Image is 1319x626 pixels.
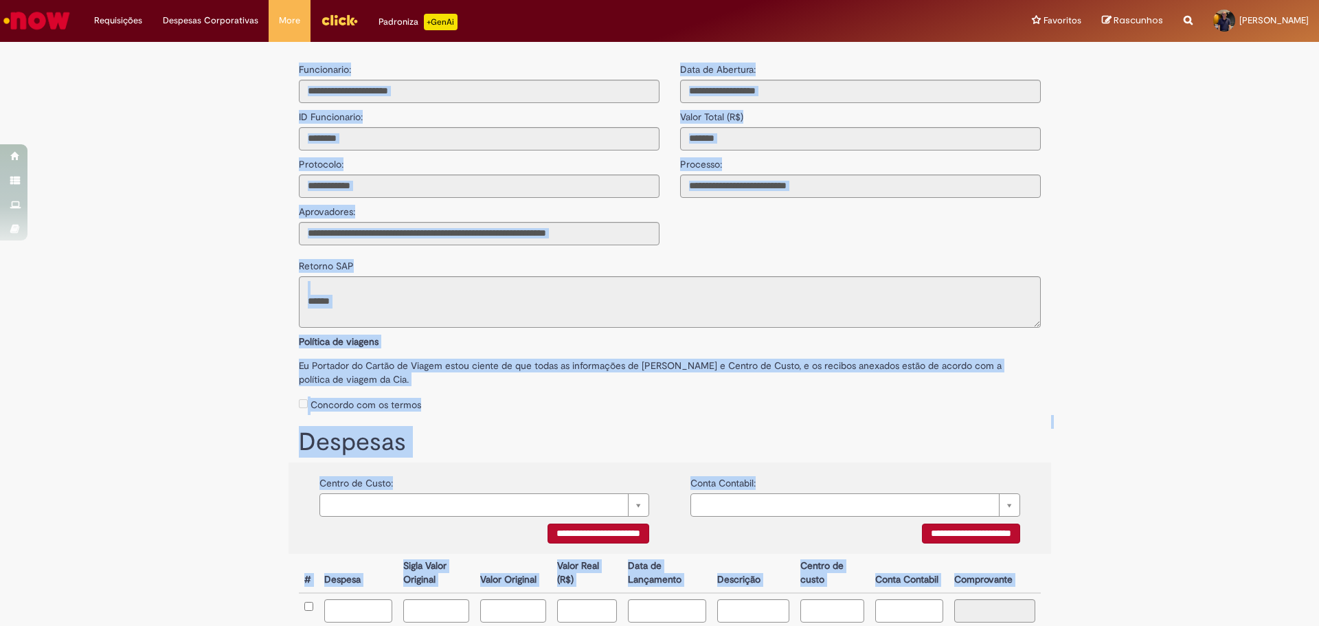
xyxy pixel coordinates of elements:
th: Data de Lançamento [622,554,712,593]
label: Concordo com os termos [311,398,421,412]
label: Funcionario: [299,63,351,76]
label: Valor Total (R$) [680,103,743,124]
h1: Despesas [299,429,1041,456]
label: Aprovadores: [299,198,355,219]
span: Despesas Corporativas [163,14,258,27]
span: Rascunhos [1114,14,1163,27]
label: Data de Abertura: [680,63,756,76]
th: Valor Original [475,554,552,593]
th: Sigla Valor Original [398,554,475,593]
span: More [279,14,300,27]
label: Retorno SAP [299,252,354,273]
a: Rascunhos [1102,14,1163,27]
th: Descrição [712,554,795,593]
th: Valor Real (R$) [552,554,622,593]
th: Despesa [319,554,398,593]
a: Limpar campo {0} [319,493,649,517]
th: Conta Contabil [870,554,948,593]
label: Eu Portador do Cartão de Viagem estou ciente de que todas as informações de [PERSON_NAME] e Centr... [299,352,1041,386]
label: Processo: [680,150,722,171]
label: Centro de Custo: [319,469,393,490]
a: Limpar campo {0} [690,493,1020,517]
th: Centro de custo [795,554,870,593]
th: Comprovante [949,554,1041,593]
label: ID Funcionario: [299,103,363,124]
span: Favoritos [1044,14,1081,27]
label: Protocolo: [299,150,343,171]
img: ServiceNow [1,7,72,34]
b: Política de viagens [299,335,379,348]
p: +GenAi [424,14,458,30]
span: [PERSON_NAME] [1239,14,1309,26]
span: Requisições [94,14,142,27]
th: # [299,554,319,593]
img: click_logo_yellow_360x200.png [321,10,358,30]
div: Padroniza [379,14,458,30]
label: Conta Contabil: [690,469,756,490]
